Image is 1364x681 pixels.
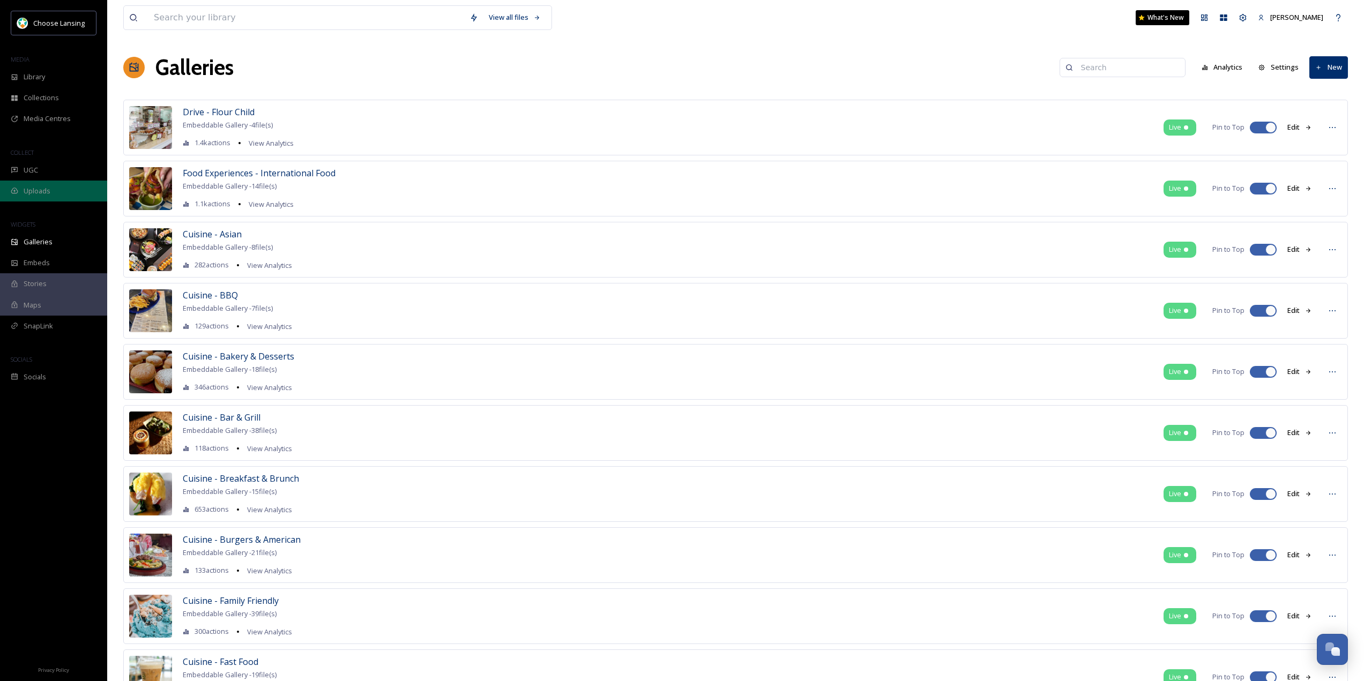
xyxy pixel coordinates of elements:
[1169,550,1181,560] span: Live
[249,199,294,209] span: View Analytics
[1169,611,1181,621] span: Live
[129,534,172,577] img: 3446dd9c-10b6-45b8-81e5-e0e62029d78d.jpg
[24,186,50,196] span: Uploads
[1136,10,1189,25] a: What's New
[483,7,546,28] a: View all files
[1317,634,1348,665] button: Open Chat
[24,279,47,289] span: Stories
[155,51,234,84] a: Galleries
[1212,122,1244,132] span: Pin to Top
[183,595,279,607] span: Cuisine - Family Friendly
[195,626,229,637] span: 300 actions
[1253,57,1304,78] button: Settings
[183,364,277,374] span: Embeddable Gallery - 18 file(s)
[243,137,294,149] a: View Analytics
[183,242,273,252] span: Embeddable Gallery - 8 file(s)
[24,165,38,175] span: UGC
[129,289,172,332] img: d1799639-65f9-46e8-b2fc-524b573a2a98.jpg
[195,321,229,331] span: 129 actions
[183,411,260,423] span: Cuisine - Bar & Grill
[247,260,292,270] span: View Analytics
[183,350,294,362] span: Cuisine - Bakery & Desserts
[24,237,53,247] span: Galleries
[38,667,69,673] span: Privacy Policy
[1282,422,1317,443] button: Edit
[1282,300,1317,321] button: Edit
[1282,178,1317,199] button: Edit
[243,198,294,211] a: View Analytics
[1212,366,1244,377] span: Pin to Top
[247,383,292,392] span: View Analytics
[1270,12,1323,22] span: [PERSON_NAME]
[183,670,277,679] span: Embeddable Gallery - 19 file(s)
[183,120,273,130] span: Embeddable Gallery - 4 file(s)
[1212,244,1244,255] span: Pin to Top
[1169,183,1181,193] span: Live
[1169,366,1181,377] span: Live
[129,106,172,149] img: a67a5d78-8d6e-4623-aafa-37796b7563c3.jpg
[183,548,277,557] span: Embeddable Gallery - 21 file(s)
[1196,57,1248,78] button: Analytics
[24,372,46,382] span: Socials
[242,381,292,394] a: View Analytics
[11,55,29,63] span: MEDIA
[24,321,53,331] span: SnapLink
[129,228,172,271] img: 64309746-7e62-485d-a096-eeecd8486ddc.jpg
[1282,605,1317,626] button: Edit
[1282,483,1317,504] button: Edit
[24,93,59,103] span: Collections
[1309,56,1348,78] button: New
[183,181,277,191] span: Embeddable Gallery - 14 file(s)
[11,220,35,228] span: WIDGETS
[1253,7,1329,28] a: [PERSON_NAME]
[148,6,464,29] input: Search your library
[242,503,292,516] a: View Analytics
[24,114,71,124] span: Media Centres
[24,300,41,310] span: Maps
[1169,305,1181,316] span: Live
[24,72,45,82] span: Library
[129,411,172,454] img: 5c04e403-5e39-458e-88c6-eb4e06f7bc52.jpg
[129,595,172,638] img: 363812d3-14bb-4658-907d-c259bd3b8fb7.jpg
[195,504,229,514] span: 653 actions
[242,564,292,577] a: View Analytics
[183,609,277,618] span: Embeddable Gallery - 39 file(s)
[24,258,50,268] span: Embeds
[247,444,292,453] span: View Analytics
[38,663,69,676] a: Privacy Policy
[195,443,229,453] span: 118 actions
[1196,57,1254,78] a: Analytics
[183,303,273,313] span: Embeddable Gallery - 7 file(s)
[33,18,85,28] span: Choose Lansing
[129,350,172,393] img: 93ed070b-00fa-463a-a3f5-a08e5ee959b7.jpg
[242,320,292,333] a: View Analytics
[242,442,292,455] a: View Analytics
[183,534,301,545] span: Cuisine - Burgers & American
[1282,544,1317,565] button: Edit
[195,138,230,148] span: 1.4k actions
[247,627,292,637] span: View Analytics
[1282,117,1317,138] button: Edit
[183,487,277,496] span: Embeddable Gallery - 15 file(s)
[1212,489,1244,499] span: Pin to Top
[247,321,292,331] span: View Analytics
[195,382,229,392] span: 346 actions
[129,167,172,210] img: cecbb798-a18b-4d0c-9a8f-474797b97dd4.jpg
[1169,489,1181,499] span: Live
[183,425,277,435] span: Embeddable Gallery - 38 file(s)
[183,656,258,668] span: Cuisine - Fast Food
[195,260,229,270] span: 282 actions
[1212,428,1244,438] span: Pin to Top
[242,259,292,272] a: View Analytics
[247,505,292,514] span: View Analytics
[1282,361,1317,382] button: Edit
[1169,244,1181,255] span: Live
[195,565,229,575] span: 133 actions
[17,18,28,28] img: logo.jpeg
[1253,57,1309,78] a: Settings
[249,138,294,148] span: View Analytics
[1212,611,1244,621] span: Pin to Top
